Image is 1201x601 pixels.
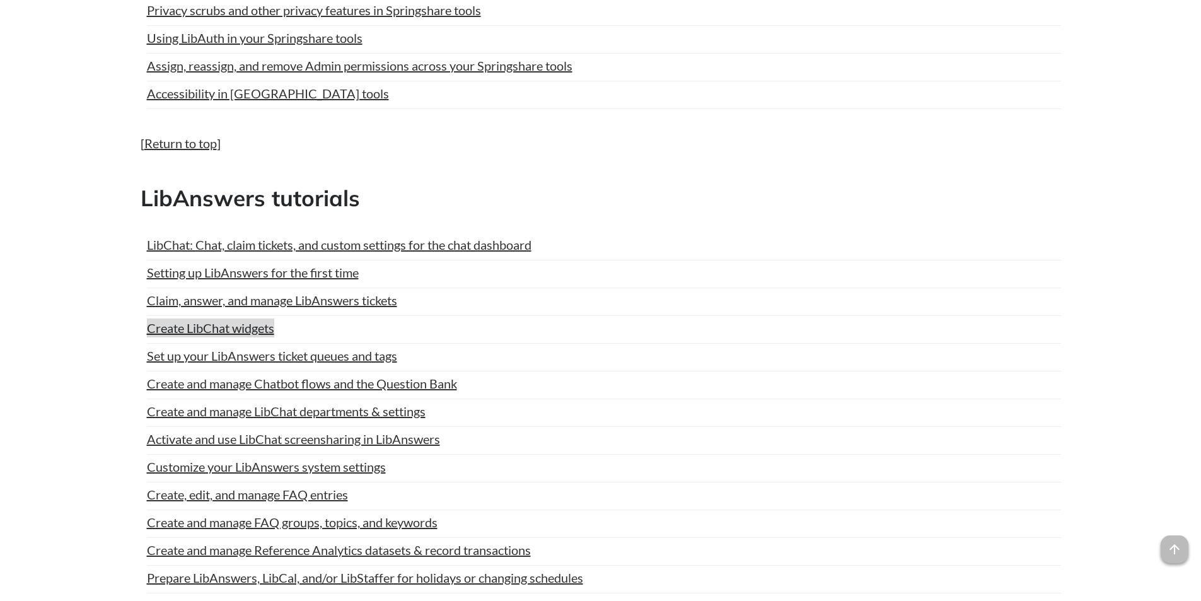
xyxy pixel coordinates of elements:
a: LibChat: Chat, claim tickets, and custom settings for the chat dashboard [147,235,531,254]
a: arrow_upward [1161,537,1188,552]
a: Create and manage LibChat departments & settings [147,402,426,421]
a: Claim, answer, and manage LibAnswers tickets [147,291,397,310]
h2: LibAnswers tutorials [141,183,1061,214]
a: Setting up LibAnswers for the first time [147,263,359,282]
a: Create and manage Chatbot flows and the Question Bank [147,374,457,393]
a: Create and manage FAQ groups, topics, and keywords [147,513,438,532]
span: arrow_upward [1161,535,1188,563]
a: Prepare LibAnswers, LibCal, and/or LibStaffer for holidays or changing schedules [147,568,583,587]
a: Assign, reassign, and remove Admin permissions across your Springshare tools [147,56,572,75]
a: Create LibChat widgets [147,318,274,337]
a: Return to top [144,136,217,151]
p: [ ] [141,134,1061,152]
a: Privacy scrubs and other privacy features in Springshare tools [147,1,481,20]
a: Create, edit, and manage FAQ entries [147,485,348,504]
a: Using LibAuth in your Springshare tools [147,28,363,47]
a: Accessibility in [GEOGRAPHIC_DATA] tools [147,84,389,103]
a: Create and manage Reference Analytics datasets & record transactions [147,540,531,559]
a: Activate and use LibChat screensharing in LibAnswers [147,429,440,448]
a: Set up your LibAnswers ticket queues and tags [147,346,397,365]
a: Customize your LibAnswers system settings [147,457,386,476]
